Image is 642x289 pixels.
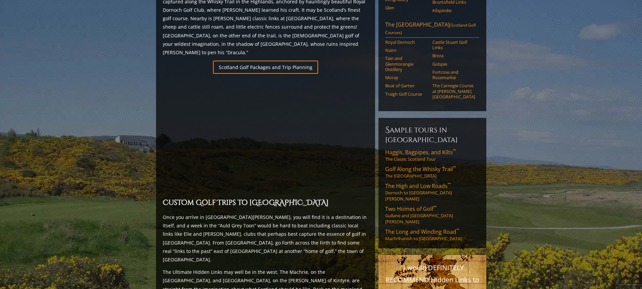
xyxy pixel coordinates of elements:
[432,53,475,58] a: Brora
[385,165,480,179] a: Golf Along the Whisky Trail™The [GEOGRAPHIC_DATA]
[385,205,480,225] a: Two Homes of Golf™Gullane and [GEOGRAPHIC_DATA][PERSON_NAME]
[385,149,456,156] span: Haggis, Bagpipes, and Kilts
[432,83,475,99] a: The Carnegie Course at [PERSON_NAME][GEOGRAPHIC_DATA]
[456,227,459,233] sup: ™
[448,182,451,187] sup: ™
[385,22,476,35] span: (Scotland Golf Courses)
[385,205,436,213] span: Two Homes of Golf
[385,39,428,45] a: Royal Dornoch
[432,61,475,67] a: Golspie
[385,165,456,173] span: Golf Along the Whisky Trail
[453,165,456,170] sup: ™
[385,228,459,235] span: The Long and Winding Road
[163,197,368,209] h2: Custom Golf Trips to [GEOGRAPHIC_DATA]
[432,8,475,13] a: Kilspindie
[453,148,456,154] sup: ™
[385,91,428,97] a: Traigh Golf Course
[433,204,436,210] sup: ™
[385,125,480,144] h6: Sample Tours in [GEOGRAPHIC_DATA]
[385,21,480,38] a: The [GEOGRAPHIC_DATA](Scotland Golf Courses)
[385,83,428,88] a: Boat of Garten
[385,149,480,162] a: Haggis, Bagpipes, and Kilts™The Classic Scotland Tour
[385,228,480,242] a: The Long and Winding Road™Machrihanish to [GEOGRAPHIC_DATA]
[213,61,318,74] a: Scotland Golf Packages and Trip Planning
[385,182,480,202] a: The High and Low Roads™Dornoch to [GEOGRAPHIC_DATA][PERSON_NAME]
[385,75,428,80] a: Moray
[385,47,428,53] a: Nairn
[432,39,475,51] a: Castle Stuart Golf Links
[163,78,368,193] iframe: Sir-Nick-favorite-Open-Rota-Venues
[385,56,428,72] a: Tain and Glenmorangie Distillery
[163,213,368,264] p: Once you arrive in [GEOGRAPHIC_DATA][PERSON_NAME], you will find it is a destination in itself, a...
[385,182,451,190] span: The High and Low Roads
[385,5,428,10] a: Glen
[432,69,475,81] a: Fortrose and Rosemarkie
